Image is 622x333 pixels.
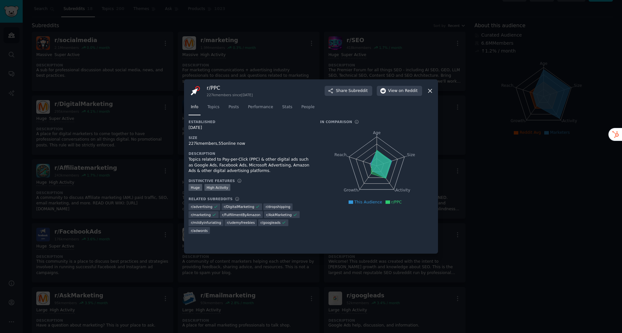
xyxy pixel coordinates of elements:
tspan: Reach [334,153,347,157]
span: Stats [282,104,292,110]
tspan: Size [407,153,415,157]
h3: Description [189,151,311,156]
h3: Related Subreddits [189,197,233,201]
div: [DATE] [189,125,311,131]
img: PPC [189,84,202,98]
span: r/ mildlyinfuriating [191,220,221,225]
span: People [301,104,315,110]
div: Topics related to Pay-per-Click (PPC) & other digital ads such as Google Ads, Facebook Ads, Micro... [189,157,311,174]
span: View [388,88,418,94]
div: 227k members, 55 online now [189,141,311,147]
span: on Reddit [399,88,418,94]
span: Topics [207,104,219,110]
span: r/ adwords [191,228,208,233]
a: Posts [226,102,241,115]
span: r/ dropshipping [266,204,290,209]
tspan: Activity [396,188,410,193]
a: Topics [205,102,222,115]
h3: Established [189,120,311,124]
tspan: Age [373,131,381,135]
span: Share [336,88,368,94]
span: r/ FulfillmentByAmazon [222,212,260,217]
h3: Distinctive Features [189,178,235,183]
a: Info [189,102,201,115]
a: People [299,102,317,115]
span: Performance [248,104,273,110]
h3: In Comparison [320,120,352,124]
button: Viewon Reddit [377,86,422,96]
span: r/PPC [391,200,402,204]
span: This Audience [354,200,382,204]
span: r/ googleads [260,220,281,225]
span: Info [191,104,198,110]
h3: r/ PPC [207,85,253,91]
div: Huge [189,184,202,191]
div: 227k members since [DATE] [207,93,253,97]
tspan: Growth [344,188,358,193]
span: r/ marketing [191,212,211,217]
span: r/ DigitalMarketing [224,204,254,209]
a: Stats [280,102,294,115]
span: r/ advertising [191,204,213,209]
span: r/ udemyfreebies [227,220,255,225]
h3: Size [189,135,311,140]
span: r/ AskMarketing [266,212,292,217]
div: High Activity [204,184,231,191]
a: Performance [246,102,275,115]
span: Subreddit [349,88,368,94]
span: Posts [228,104,239,110]
button: ShareSubreddit [325,86,372,96]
